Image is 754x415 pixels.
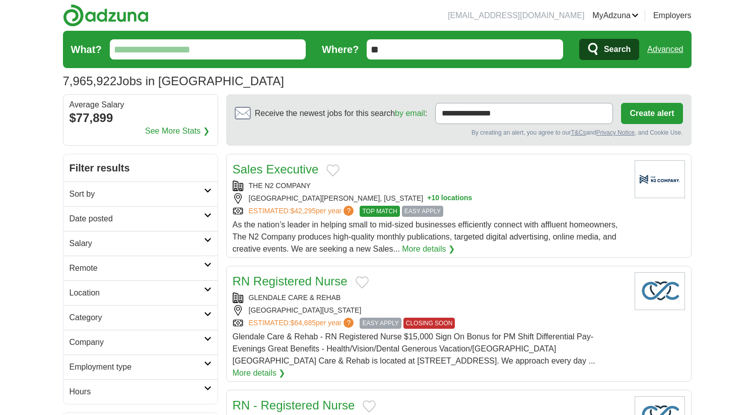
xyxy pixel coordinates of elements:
[63,305,218,330] a: Category
[70,109,212,127] div: $77,899
[635,160,685,198] img: Company logo
[63,256,218,280] a: Remote
[63,182,218,206] a: Sort by
[145,125,210,137] a: See More Stats ❯
[63,154,218,182] h2: Filter results
[653,10,692,22] a: Employers
[344,206,354,216] span: ?
[233,162,319,176] a: Sales Executive
[70,262,204,274] h2: Remote
[63,330,218,354] a: Company
[326,164,339,176] button: Add to favorite jobs
[63,72,117,90] span: 7,965,922
[290,207,316,215] span: $42,295
[427,193,431,204] span: +
[63,206,218,231] a: Date posted
[70,336,204,348] h2: Company
[233,367,286,379] a: More details ❯
[402,243,455,255] a: More details ❯
[604,39,631,60] span: Search
[233,398,355,412] a: RN - Registered Nurse
[233,220,618,253] span: As the nation’s leader in helping small to mid-sized businesses efficiently connect with affluent...
[395,109,425,117] a: by email
[63,4,149,27] img: Adzuna logo
[249,206,356,217] a: ESTIMATED:$42,295per year?
[571,129,586,136] a: T&Cs
[360,318,401,329] span: EASY APPLY
[363,400,376,412] button: Add to favorite jobs
[255,107,427,120] span: Receive the newest jobs for this search :
[290,319,316,327] span: $64,685
[233,181,627,191] div: THE N2 COMPANY
[592,10,639,22] a: MyAdzuna
[71,42,102,57] label: What?
[235,128,683,137] div: By creating an alert, you agree to our and , and Cookie Use.
[448,10,584,22] li: [EMAIL_ADDRESS][DOMAIN_NAME]
[70,312,204,324] h2: Category
[70,386,204,398] h2: Hours
[70,213,204,225] h2: Date posted
[360,206,399,217] span: TOP MATCH
[233,193,627,204] div: [GEOGRAPHIC_DATA][PERSON_NAME], [US_STATE]
[402,206,443,217] span: EASY APPLY
[63,379,218,404] a: Hours
[63,354,218,379] a: Employment type
[70,287,204,299] h2: Location
[356,276,369,288] button: Add to favorite jobs
[63,231,218,256] a: Salary
[579,39,639,60] button: Search
[249,318,356,329] a: ESTIMATED:$64,685per year?
[233,305,627,316] div: [GEOGRAPHIC_DATA][US_STATE]
[427,193,472,204] button: +10 locations
[647,39,683,60] a: Advanced
[70,361,204,373] h2: Employment type
[70,238,204,250] h2: Salary
[403,318,455,329] span: CLOSING SOON
[233,292,627,303] div: GLENDALE CARE & REHAB
[344,318,354,328] span: ?
[70,188,204,200] h2: Sort by
[63,74,284,88] h1: Jobs in [GEOGRAPHIC_DATA]
[621,103,682,124] button: Create alert
[233,274,348,288] a: RN Registered Nurse
[233,332,595,365] span: Glendale Care & Rehab - RN Registered Nurse $15,000 Sign On Bonus for PM Shift Differential Pay- ...
[70,101,212,109] div: Average Salary
[322,42,359,57] label: Where?
[596,129,635,136] a: Privacy Notice
[63,280,218,305] a: Location
[635,272,685,310] img: Company logo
